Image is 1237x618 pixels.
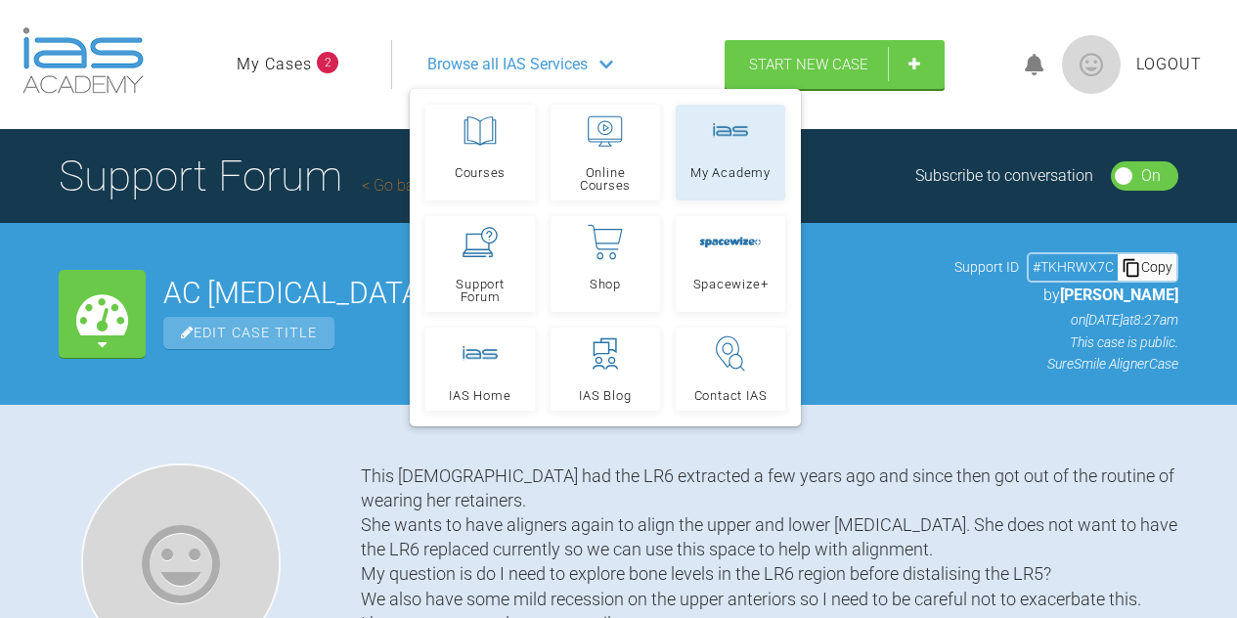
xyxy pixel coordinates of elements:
p: on [DATE] at 8:27am [954,309,1178,331]
span: Support Forum [434,278,526,303]
span: Contact IAS [694,389,768,402]
div: # TKHRWX7C [1029,256,1118,278]
span: Edit Case Title [163,317,334,349]
a: Logout [1136,52,1202,77]
p: by [954,283,1178,308]
h1: Support Forum [59,142,517,210]
a: IAS Blog [551,328,660,411]
span: Support ID [954,256,1019,278]
span: Spacewize+ [693,278,769,290]
span: IAS Blog [579,389,631,402]
a: Contact IAS [676,328,785,411]
span: [PERSON_NAME] [1060,286,1178,304]
span: Online Courses [559,166,651,192]
a: IAS Home [425,328,535,411]
span: Browse all IAS Services [427,52,588,77]
span: IAS Home [449,389,510,402]
a: My Academy [676,105,785,200]
div: On [1141,163,1161,189]
img: profile.png [1062,35,1121,94]
span: Shop [590,278,621,290]
a: Courses [425,105,535,200]
p: This case is public. [954,331,1178,353]
a: Spacewize+ [676,216,785,312]
p: SureSmile Aligner Case [954,353,1178,375]
span: Start New Case [749,56,868,73]
span: Courses [455,166,506,179]
a: Online Courses [551,105,660,200]
a: Shop [551,216,660,312]
span: 2 [317,52,338,73]
a: My Cases [237,52,312,77]
span: My Academy [690,166,771,179]
a: Go back to SureSmile [362,176,517,195]
img: logo-light.3e3ef733.png [22,27,144,94]
h2: AC [MEDICAL_DATA] ortho post extraction [163,279,937,308]
div: Copy [1118,254,1176,280]
a: Support Forum [425,216,535,312]
a: Start New Case [725,40,945,89]
div: Subscribe to conversation [915,163,1093,189]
